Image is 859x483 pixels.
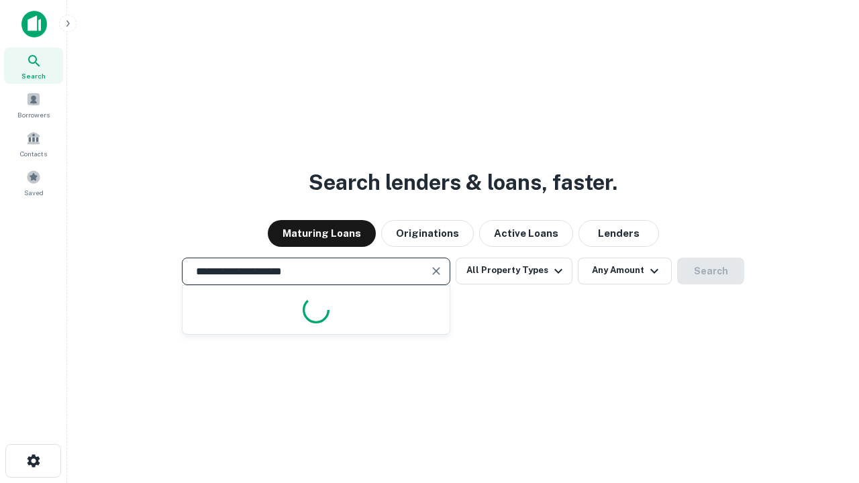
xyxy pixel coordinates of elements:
[792,333,859,397] iframe: Chat Widget
[578,220,659,247] button: Lenders
[21,11,47,38] img: capitalize-icon.png
[17,109,50,120] span: Borrowers
[24,187,44,198] span: Saved
[578,258,672,284] button: Any Amount
[309,166,617,199] h3: Search lenders & loans, faster.
[4,125,63,162] a: Contacts
[4,48,63,84] a: Search
[381,220,474,247] button: Originations
[21,70,46,81] span: Search
[20,148,47,159] span: Contacts
[268,220,376,247] button: Maturing Loans
[456,258,572,284] button: All Property Types
[4,164,63,201] a: Saved
[4,87,63,123] a: Borrowers
[427,262,446,280] button: Clear
[479,220,573,247] button: Active Loans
